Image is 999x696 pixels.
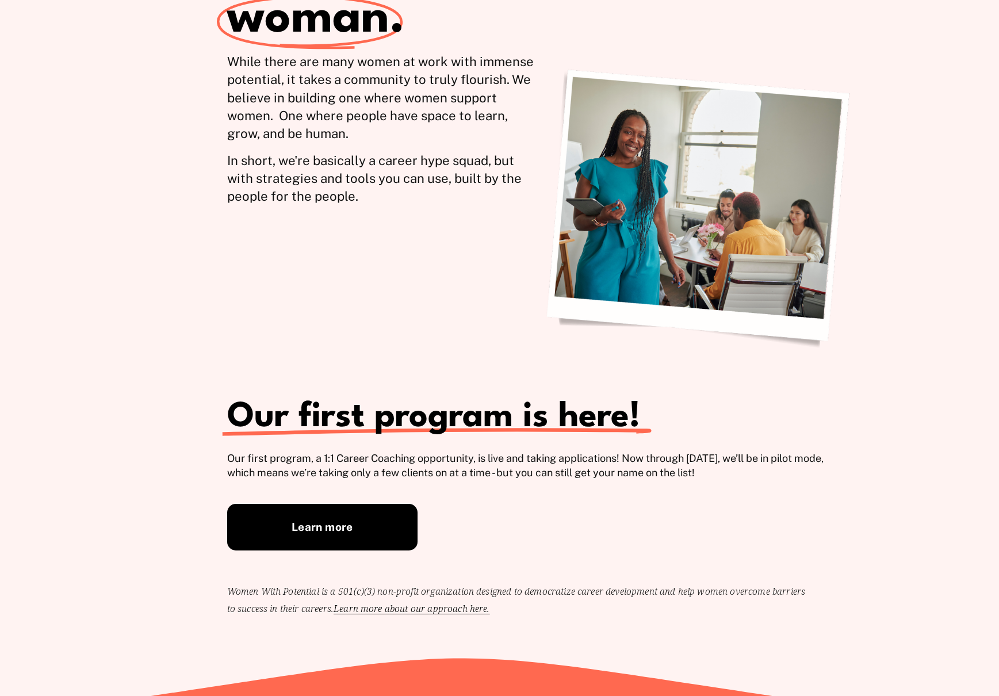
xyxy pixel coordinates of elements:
p: In short, we're basically a career hype squad, but with strategies and tools you can use, built b... [227,152,536,205]
p: While there are many women at work with immense potential, it takes a community to truly flourish... [227,53,536,143]
a: Learn more [227,504,418,550]
p: Our first program, a 1:1 Career Coaching opportunity, is live and taking applications! Now throug... [227,451,851,480]
code: Women With Potential is a 501(c)(3) non-profit organization designed to democratize career develo... [227,585,808,615]
a: Learn more about our approach here. [334,602,490,615]
span: Our first program is here! [227,400,640,434]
